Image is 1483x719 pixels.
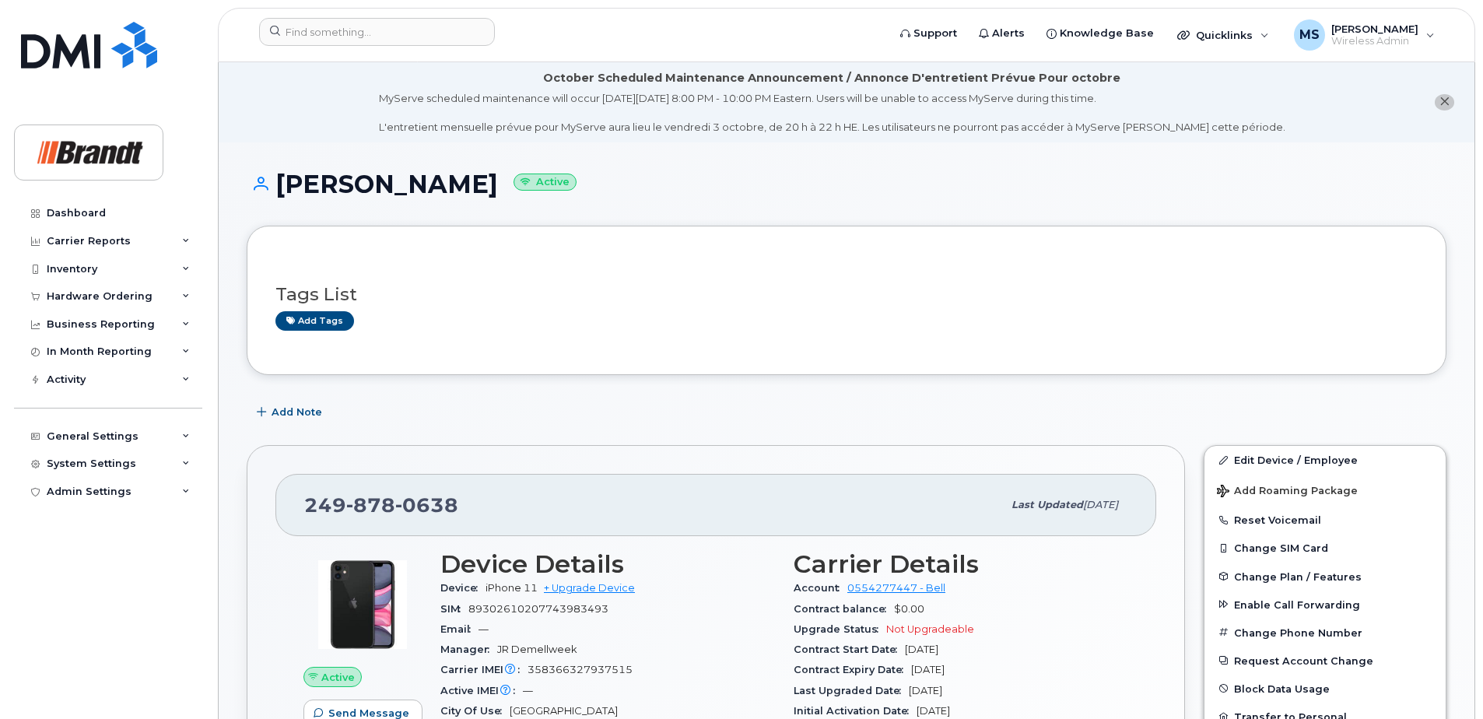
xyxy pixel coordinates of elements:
span: 0638 [395,493,458,517]
button: close notification [1435,94,1454,110]
button: Enable Call Forwarding [1204,591,1446,619]
span: 249 [304,493,458,517]
h3: Tags List [275,285,1418,304]
span: Contract balance [794,603,894,615]
span: — [479,623,489,635]
span: [DATE] [905,644,938,655]
small: Active [514,174,577,191]
span: [GEOGRAPHIC_DATA] [510,705,618,717]
span: Active IMEI [440,685,523,696]
span: Account [794,582,847,594]
span: Carrier IMEI [440,664,528,675]
span: Add Roaming Package [1217,485,1358,500]
span: Upgrade Status [794,623,886,635]
h3: Device Details [440,550,775,578]
span: Enable Call Forwarding [1234,598,1360,610]
a: + Upgrade Device [544,582,635,594]
span: 358366327937515 [528,664,633,675]
button: Request Account Change [1204,647,1446,675]
span: [DATE] [911,664,945,675]
span: 878 [346,493,395,517]
span: [DATE] [917,705,950,717]
span: SIM [440,603,468,615]
span: Not Upgradeable [886,623,974,635]
img: iPhone_11.jpg [316,558,409,651]
span: Initial Activation Date [794,705,917,717]
span: Last Upgraded Date [794,685,909,696]
a: Edit Device / Employee [1204,446,1446,474]
span: Manager [440,644,497,655]
button: Add Note [247,398,335,426]
span: [DATE] [909,685,942,696]
span: [DATE] [1083,499,1118,510]
button: Change SIM Card [1204,534,1446,562]
span: Add Note [272,405,322,419]
a: 0554277447 - Bell [847,582,945,594]
span: Active [321,670,355,685]
span: iPhone 11 [486,582,538,594]
button: Add Roaming Package [1204,474,1446,506]
span: Last updated [1011,499,1083,510]
span: Contract Expiry Date [794,664,911,675]
button: Change Phone Number [1204,619,1446,647]
button: Change Plan / Features [1204,563,1446,591]
span: City Of Use [440,705,510,717]
span: Email [440,623,479,635]
h3: Carrier Details [794,550,1128,578]
div: MyServe scheduled maintenance will occur [DATE][DATE] 8:00 PM - 10:00 PM Eastern. Users will be u... [379,91,1285,135]
h1: [PERSON_NAME] [247,170,1446,198]
button: Block Data Usage [1204,675,1446,703]
span: JR Demellweek [497,644,577,655]
button: Reset Voicemail [1204,506,1446,534]
span: 89302610207743983493 [468,603,608,615]
span: — [523,685,533,696]
div: October Scheduled Maintenance Announcement / Annonce D'entretient Prévue Pour octobre [543,70,1120,86]
span: Contract Start Date [794,644,905,655]
span: Change Plan / Features [1234,570,1362,582]
span: $0.00 [894,603,924,615]
span: Device [440,582,486,594]
a: Add tags [275,311,354,331]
